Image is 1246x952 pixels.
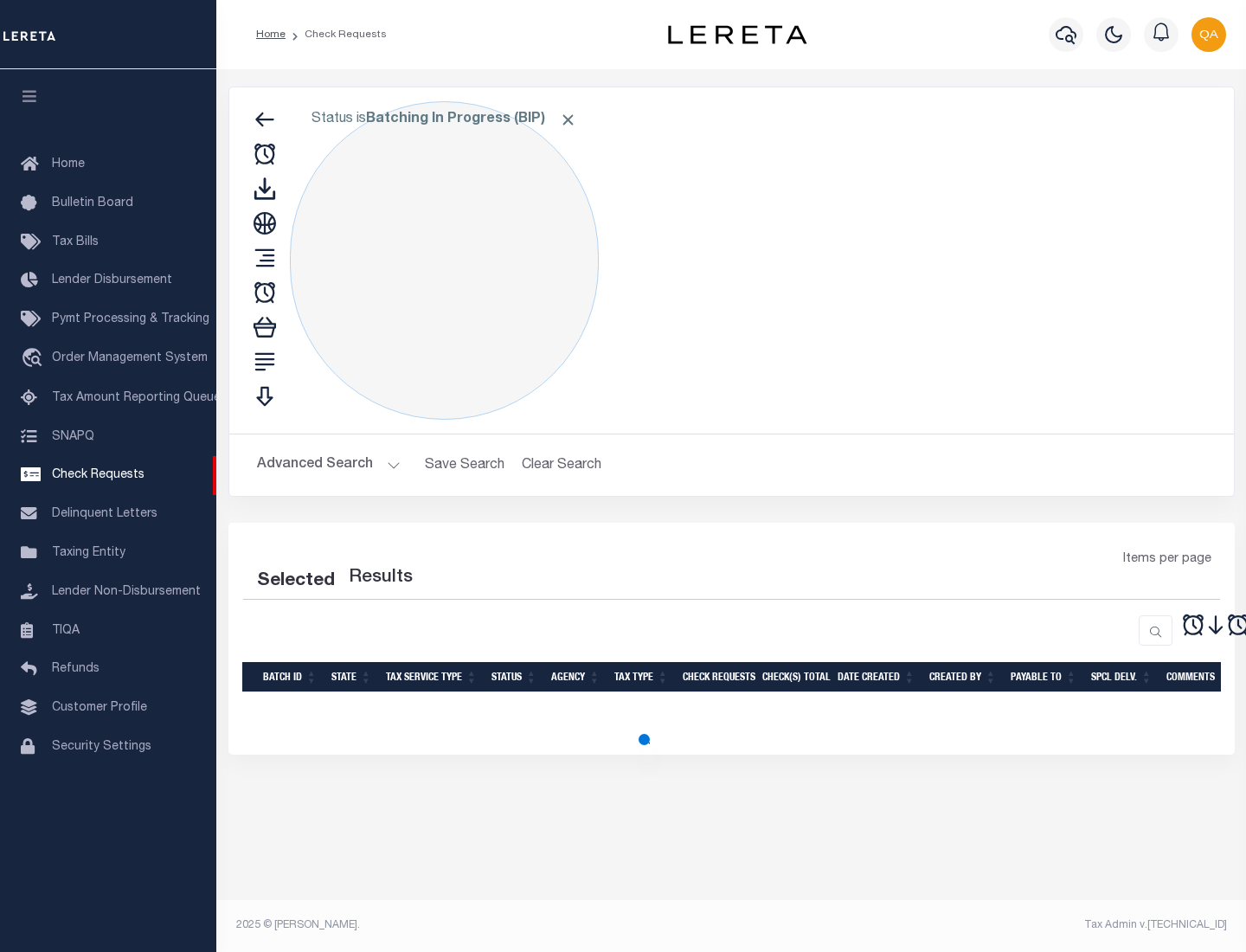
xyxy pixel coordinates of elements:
[256,29,286,40] a: Home
[414,448,515,482] button: Save Search
[286,27,387,42] li: Check Requests
[52,663,100,675] span: Refunds
[52,197,133,209] span: Bulletin Board
[257,568,335,595] div: Selected
[1084,662,1159,692] th: Spcl Delv.
[223,917,732,933] div: 2025 © [PERSON_NAME].
[485,662,544,692] th: Status
[52,352,208,364] span: Order Management System
[52,158,85,170] span: Home
[922,662,1004,692] th: Created By
[257,448,401,482] button: Advanced Search
[52,392,221,404] span: Tax Amount Reporting Queue
[52,702,147,714] span: Customer Profile
[366,113,577,126] b: Batching In Progress (BIP)
[52,469,145,481] span: Check Requests
[52,236,99,248] span: Tax Bills
[379,662,485,692] th: Tax Service Type
[515,448,609,482] button: Clear Search
[324,662,379,692] th: State
[1159,662,1237,692] th: Comments
[52,624,80,636] span: TIQA
[52,430,94,442] span: SNAPQ
[1004,662,1084,692] th: Payable To
[544,662,607,692] th: Agency
[349,564,413,592] label: Results
[676,662,755,692] th: Check Requests
[1191,17,1226,52] img: svg+xml;base64,PHN2ZyB4bWxucz0iaHR0cDovL3d3dy53My5vcmcvMjAwMC9zdmciIHBvaW50ZXItZXZlbnRzPSJub25lIi...
[831,662,922,692] th: Date Created
[607,662,676,692] th: Tax Type
[559,111,577,129] span: Click to Remove
[744,917,1227,933] div: Tax Admin v.[TECHNICAL_ID]
[755,662,831,692] th: Check(s) Total
[668,25,806,44] img: logo-dark.svg
[1123,550,1211,569] span: Items per page
[52,313,209,325] span: Pymt Processing & Tracking
[52,547,125,559] span: Taxing Entity
[290,101,599,420] div: Click to Edit
[52,741,151,753] span: Security Settings
[21,348,48,370] i: travel_explore
[52,586,201,598] span: Lender Non-Disbursement
[52,274,172,286] span: Lender Disbursement
[52,508,157,520] span: Delinquent Letters
[256,662,324,692] th: Batch Id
